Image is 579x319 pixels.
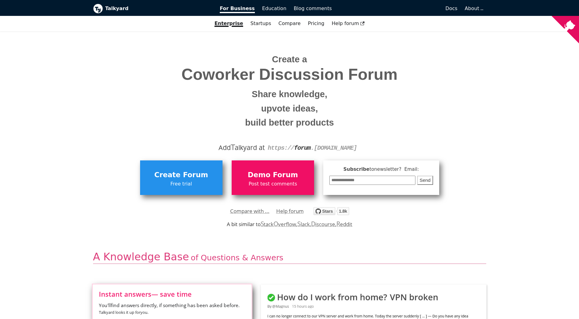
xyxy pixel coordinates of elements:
a: Docs [335,3,461,14]
span: Coworker Discussion Forum [98,66,482,83]
span: of Questions & Answers [191,253,283,262]
span: Post test comments [235,180,311,188]
a: Star debiki/talkyard on GitHub [313,208,349,217]
span: Help forum [332,20,365,26]
a: About [465,5,483,11]
span: Blog comments [294,5,332,11]
span: Create a [272,54,307,64]
span: Instant answers — save time [99,291,245,297]
img: talkyard.svg [313,207,349,215]
strong: forum [294,145,311,152]
span: S [261,219,264,228]
a: Compare with ... [230,207,270,216]
img: Talkyard logo [93,4,103,13]
button: Send [417,176,433,185]
a: Education [259,3,290,14]
h2: A Knowledge Base [93,250,486,264]
a: For Business [216,3,259,14]
span: For Business [220,5,255,13]
a: StackOverflow [261,221,296,228]
span: Docs [445,5,457,11]
a: Slack [297,221,309,228]
a: Pricing [304,18,328,29]
span: D [311,219,316,228]
a: Startups [247,18,275,29]
span: T [231,141,235,152]
span: Free trial [143,180,219,188]
div: Add alkyard at [98,142,482,153]
a: Compare [278,20,301,26]
a: Talkyard logoTalkyard [93,4,212,13]
span: Demo Forum [235,169,311,181]
span: S [297,219,301,228]
small: Talkyard looks it up for you . [99,310,148,315]
span: O [273,219,278,228]
span: You'll find answers directly, if something has been asked before. [99,302,245,316]
a: Discourse [311,221,335,228]
span: Create Forum [143,169,219,181]
a: Demo ForumPost test comments [232,160,314,195]
span: to newsletter ? Email: [369,167,419,172]
small: upvote ideas, [98,101,482,116]
code: https:// . [DOMAIN_NAME] [268,145,357,152]
span: Education [262,5,287,11]
span: Subscribe [329,166,433,173]
small: build better products [98,116,482,130]
a: Blog comments [290,3,335,14]
a: Help forum [276,207,304,216]
small: Share knowledge, [98,87,482,101]
a: Create ForumFree trial [140,160,223,195]
b: Talkyard [105,5,212,13]
a: Reddit [336,221,352,228]
span: R [336,219,340,228]
a: Enterprise [211,18,247,29]
a: Help forum [328,18,368,29]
